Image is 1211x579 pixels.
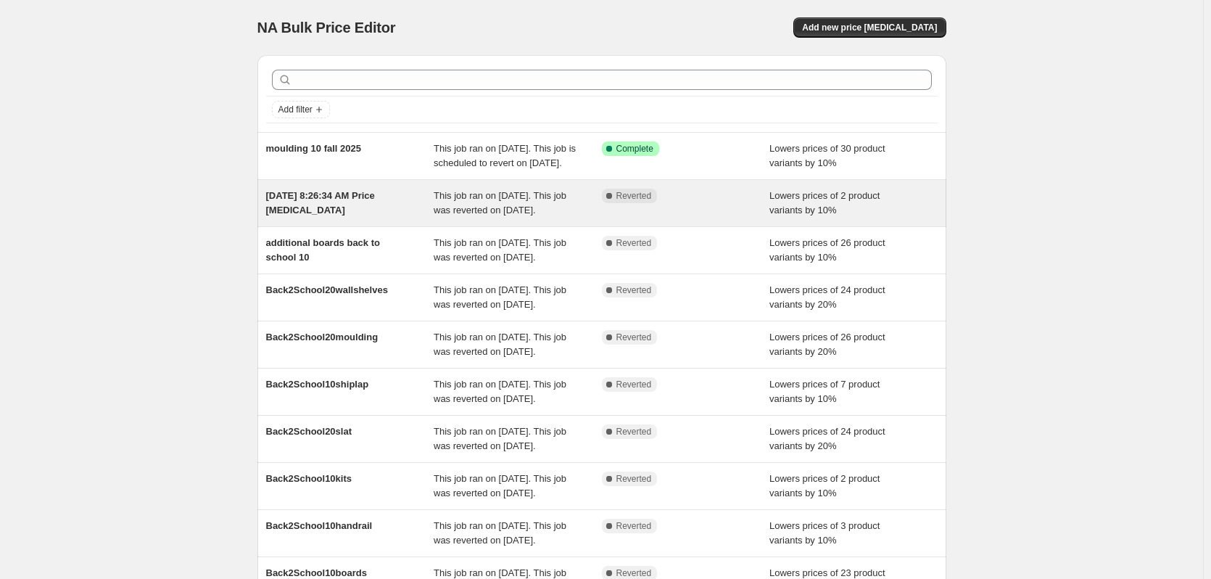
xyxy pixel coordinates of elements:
[266,520,373,531] span: Back2School10handrail
[266,143,362,154] span: moulding 10 fall 2025
[616,520,652,532] span: Reverted
[266,190,375,215] span: [DATE] 8:26:34 AM Price [MEDICAL_DATA]
[266,237,380,263] span: additional boards back to school 10
[616,237,652,249] span: Reverted
[266,567,367,578] span: Back2School10boards
[769,332,885,357] span: Lowers prices of 26 product variants by 20%
[434,332,566,357] span: This job ran on [DATE]. This job was reverted on [DATE].
[616,143,653,155] span: Complete
[616,379,652,390] span: Reverted
[769,473,880,498] span: Lowers prices of 2 product variants by 10%
[769,379,880,404] span: Lowers prices of 7 product variants by 10%
[616,284,652,296] span: Reverted
[616,332,652,343] span: Reverted
[769,190,880,215] span: Lowers prices of 2 product variants by 10%
[769,284,885,310] span: Lowers prices of 24 product variants by 20%
[266,379,369,390] span: Back2School10shiplap
[278,104,313,115] span: Add filter
[769,520,880,546] span: Lowers prices of 3 product variants by 10%
[802,22,937,33] span: Add new price [MEDICAL_DATA]
[434,473,566,498] span: This job ran on [DATE]. This job was reverted on [DATE].
[434,190,566,215] span: This job ran on [DATE]. This job was reverted on [DATE].
[769,426,885,451] span: Lowers prices of 24 product variants by 20%
[616,190,652,202] span: Reverted
[272,101,330,118] button: Add filter
[257,20,396,36] span: NA Bulk Price Editor
[266,284,388,295] span: Back2School20wallshelves
[266,332,379,342] span: Back2School20moulding
[266,426,352,437] span: Back2School20slat
[434,143,576,168] span: This job ran on [DATE]. This job is scheduled to revert on [DATE].
[616,426,652,438] span: Reverted
[434,284,566,310] span: This job ran on [DATE]. This job was reverted on [DATE].
[266,473,352,484] span: Back2School10kits
[434,426,566,451] span: This job ran on [DATE]. This job was reverted on [DATE].
[434,520,566,546] span: This job ran on [DATE]. This job was reverted on [DATE].
[434,379,566,404] span: This job ran on [DATE]. This job was reverted on [DATE].
[616,473,652,485] span: Reverted
[616,567,652,579] span: Reverted
[769,237,885,263] span: Lowers prices of 26 product variants by 10%
[793,17,946,38] button: Add new price [MEDICAL_DATA]
[434,237,566,263] span: This job ran on [DATE]. This job was reverted on [DATE].
[769,143,885,168] span: Lowers prices of 30 product variants by 10%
